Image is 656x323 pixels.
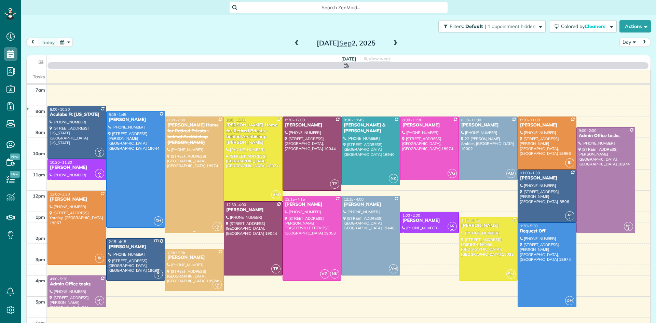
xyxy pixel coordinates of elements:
div: [PERSON_NAME] [343,202,398,207]
span: - [350,62,352,69]
div: [PERSON_NAME] [402,122,457,128]
span: Filters: [450,23,464,29]
button: Filters: Default | 1 appointment hidden [438,20,546,32]
span: | 1 appointment hidden [485,23,535,29]
div: [PERSON_NAME] [402,218,457,224]
span: VG [448,169,457,178]
h2: [DATE] 2, 2025 [303,39,389,47]
span: Default [465,23,483,29]
span: AL [215,224,219,227]
span: 8:15 - 1:45 [109,112,126,117]
span: 8:00 - 10:30 [50,107,70,112]
span: NK [330,269,339,279]
span: 12:00 - 3:30 [50,192,70,197]
span: AM [389,264,398,273]
div: [PERSON_NAME] [461,122,516,128]
small: 4 [213,226,221,232]
div: [PERSON_NAME] & [PERSON_NAME] [343,122,398,134]
span: IK [565,158,574,167]
button: Colored byCleaners [549,20,617,32]
span: LC [98,171,101,174]
small: 1 [624,226,633,232]
span: [DATE] [341,56,356,62]
span: AC [156,271,161,275]
span: 9am [36,130,45,135]
small: 1 [448,226,456,232]
div: [PERSON_NAME] [108,244,163,250]
span: 12:15 - 4:15 [285,197,305,202]
div: [PERSON_NAME] [285,202,339,207]
span: 8:30 - 11:00 [520,118,540,122]
span: 2pm [36,235,45,241]
div: [PERSON_NAME] [50,197,104,202]
span: Sep [339,39,352,47]
span: IK [95,254,104,263]
span: 7am [36,87,45,93]
span: AL [215,282,219,285]
span: 8:30 - 12:00 [285,118,305,122]
span: 11:00 - 1:30 [520,171,540,175]
span: 4:00 - 5:30 [50,277,68,281]
span: LC [450,224,454,227]
span: 12pm [33,193,45,199]
span: 1pm [36,214,45,220]
span: 5pm [36,299,45,305]
span: TP [271,264,281,273]
button: today [39,38,58,47]
span: Cleaners [585,23,606,29]
div: [PERSON_NAME] Home for Retired Priests - behind Archbishop [PERSON_NAME] [226,122,281,146]
span: 8:30 - 12:30 [226,118,246,122]
span: 8:30 - 11:30 [461,118,481,122]
div: [PERSON_NAME] [226,207,281,213]
small: 2 [95,151,104,158]
span: 8am [36,108,45,114]
div: Aculabs Ft [US_STATE] [50,112,104,118]
span: DH [154,216,163,226]
button: next [638,38,651,47]
span: New [10,153,20,160]
button: prev [26,38,39,47]
span: Colored by [561,23,608,29]
small: 1 [95,173,104,179]
div: [PERSON_NAME] [167,255,222,260]
div: [PERSON_NAME] [108,117,163,123]
a: Filters: Default | 1 appointment hidden [435,20,546,32]
div: [PERSON_NAME] [461,223,516,229]
div: [PERSON_NAME] Home for Retired Priests - behind Archbishop [PERSON_NAME] [167,122,222,146]
span: New [10,171,20,178]
span: 8:30 - 2:00 [167,118,185,122]
div: [PERSON_NAME] [285,122,339,128]
span: 1:00 - 2:00 [402,213,420,218]
span: TP [330,179,339,189]
small: 1 [95,300,104,306]
small: 4 [213,284,221,290]
small: 2 [154,273,163,280]
span: 1:15 - 4:15 [461,218,479,223]
span: 8:30 - 11:30 [402,118,422,122]
span: NK [389,174,398,183]
span: AC [568,213,572,217]
div: Request Off [520,228,574,234]
span: 3pm [36,257,45,262]
small: 2 [565,215,574,221]
span: 12:30 - 4:00 [226,202,246,207]
span: AM [506,169,516,178]
div: [PERSON_NAME] [520,175,574,181]
span: View week [369,56,391,62]
span: 12:15 - 4:00 [344,197,364,202]
span: SM [271,190,281,199]
div: [PERSON_NAME] [520,122,574,128]
div: Admin Office tasks [578,133,633,139]
span: AC [98,149,102,153]
span: MH [626,224,631,227]
span: 10:30 - 11:30 [50,160,72,165]
div: Admin Office tasks [50,281,104,287]
span: 2:15 - 4:15 [109,239,126,244]
span: 1:30 - 5:30 [520,224,538,228]
span: 4pm [36,278,45,283]
span: 2:45 - 4:45 [167,250,185,255]
span: 11am [33,172,45,177]
button: Actions [619,20,651,32]
button: Day [619,38,639,47]
span: MH [97,298,102,301]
